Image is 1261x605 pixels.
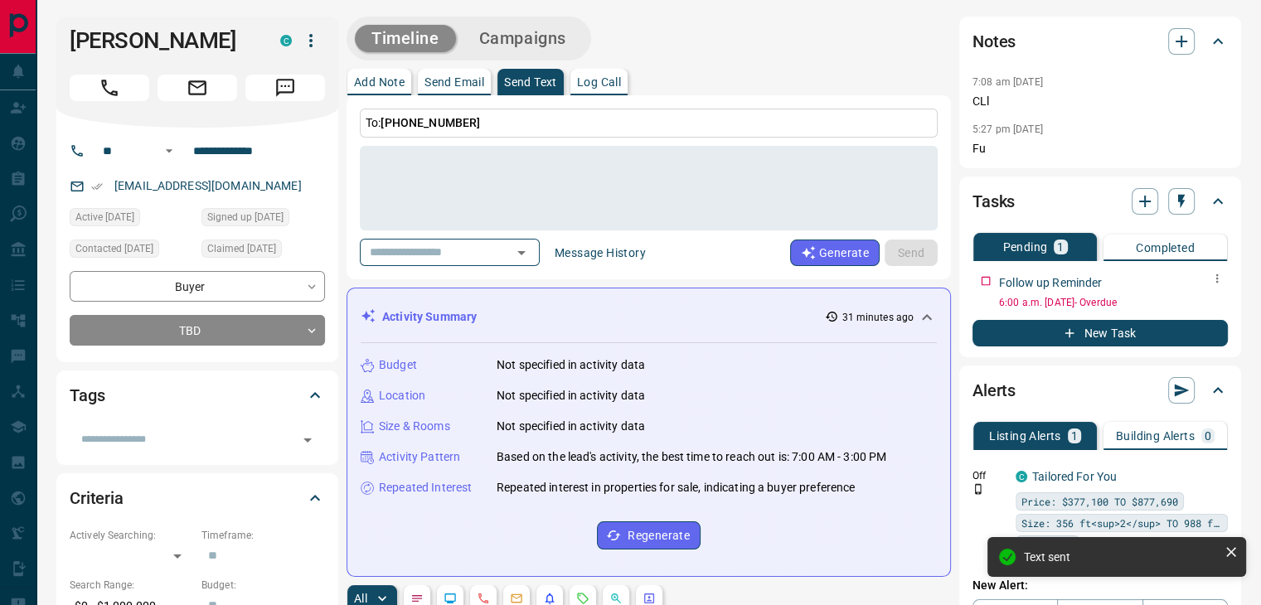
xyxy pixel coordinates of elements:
[70,315,325,346] div: TBD
[1057,241,1064,253] p: 1
[201,578,325,593] p: Budget:
[972,140,1228,157] p: Fu
[207,209,284,225] span: Signed up [DATE]
[70,240,193,263] div: Wed Oct 08 2025
[477,592,490,605] svg: Calls
[379,387,425,404] p: Location
[207,240,276,257] span: Claimed [DATE]
[497,479,855,496] p: Repeated interest in properties for sale, indicating a buyer preference
[1021,515,1222,531] span: Size: 356 ft<sup>2</sup> TO 988 ft<sup>2</sup>
[972,483,984,495] svg: Push Notification Only
[114,179,302,192] a: [EMAIL_ADDRESS][DOMAIN_NAME]
[201,208,325,231] div: Fri Oct 11 2024
[75,240,153,257] span: Contacted [DATE]
[379,418,450,435] p: Size & Rooms
[972,93,1228,110] p: CLl
[354,76,405,88] p: Add Note
[463,25,583,52] button: Campaigns
[354,593,367,604] p: All
[972,188,1015,215] h2: Tasks
[576,592,589,605] svg: Requests
[158,75,237,101] span: Email
[510,241,533,264] button: Open
[70,27,255,54] h1: [PERSON_NAME]
[497,387,645,404] p: Not specified in activity data
[972,76,1043,88] p: 7:08 am [DATE]
[1116,430,1195,442] p: Building Alerts
[972,22,1228,61] div: Notes
[360,109,938,138] p: To:
[70,578,193,593] p: Search Range:
[972,377,1016,404] h2: Alerts
[70,208,193,231] div: Thu Oct 09 2025
[70,382,104,409] h2: Tags
[497,418,645,435] p: Not specified in activity data
[543,592,556,605] svg: Listing Alerts
[510,592,523,605] svg: Emails
[597,521,701,549] button: Regenerate
[296,428,319,452] button: Open
[70,375,325,415] div: Tags
[424,76,484,88] p: Send Email
[70,528,193,543] p: Actively Searching:
[497,448,886,466] p: Based on the lead's activity, the best time to reach out is: 7:00 AM - 3:00 PM
[355,25,456,52] button: Timeline
[382,308,477,326] p: Activity Summary
[1016,471,1027,482] div: condos.ca
[280,35,292,46] div: condos.ca
[444,592,457,605] svg: Lead Browsing Activity
[1002,241,1047,253] p: Pending
[1071,430,1078,442] p: 1
[972,370,1228,410] div: Alerts
[410,592,424,605] svg: Notes
[545,240,656,266] button: Message History
[379,356,417,374] p: Budget
[643,592,656,605] svg: Agent Actions
[159,141,179,161] button: Open
[1024,550,1218,564] div: Text sent
[972,468,1006,483] p: Off
[1136,242,1195,254] p: Completed
[790,240,880,266] button: Generate
[972,577,1228,594] p: New Alert:
[577,76,621,88] p: Log Call
[201,240,325,263] div: Wed Oct 08 2025
[999,295,1228,310] p: 6:00 a.m. [DATE] - Overdue
[361,302,937,332] div: Activity Summary31 minutes ago
[841,310,914,325] p: 31 minutes ago
[245,75,325,101] span: Message
[972,181,1228,221] div: Tasks
[609,592,623,605] svg: Opportunities
[1032,470,1117,483] a: Tailored For You
[70,271,325,302] div: Buyer
[1205,430,1211,442] p: 0
[381,116,480,129] span: [PHONE_NUMBER]
[497,356,645,374] p: Not specified in activity data
[1021,493,1178,510] span: Price: $377,100 TO $877,690
[989,430,1061,442] p: Listing Alerts
[504,76,557,88] p: Send Text
[70,75,149,101] span: Call
[70,478,325,518] div: Criteria
[70,485,124,511] h2: Criteria
[972,123,1043,135] p: 5:27 pm [DATE]
[972,320,1228,346] button: New Task
[972,28,1016,55] h2: Notes
[75,209,134,225] span: Active [DATE]
[999,274,1102,292] p: Follow up Reminder
[201,528,325,543] p: Timeframe:
[379,479,472,496] p: Repeated Interest
[379,448,460,466] p: Activity Pattern
[91,181,103,192] svg: Email Verified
